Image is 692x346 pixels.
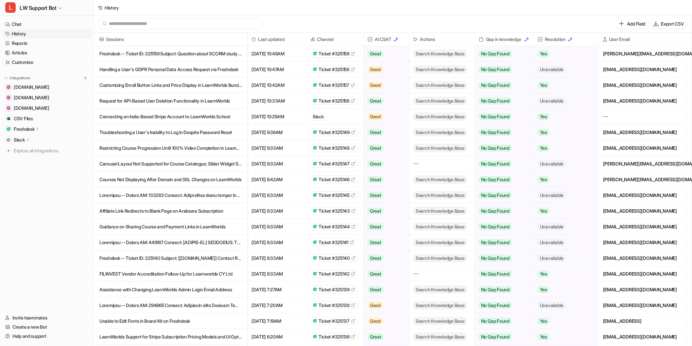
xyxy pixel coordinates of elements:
[364,140,405,156] button: Great
[368,286,384,293] span: Great
[534,109,594,125] button: Yes
[3,20,91,29] a: Chat
[5,2,16,13] span: L
[368,318,383,324] span: Good
[313,287,317,292] img: freshdesk
[313,129,355,136] a: Ticket #325149
[534,77,594,93] button: Yes
[5,147,12,154] img: explore all integrations
[368,255,384,261] span: Great
[3,75,32,81] button: Integrations
[368,82,383,88] span: Good
[319,50,349,57] span: Ticket #325159
[4,76,9,80] img: expand menu
[313,192,355,199] a: Ticket #325145
[368,208,384,214] span: Great
[534,313,594,329] button: Yes
[319,302,350,309] span: Ticket #325138
[368,302,383,309] span: Good
[10,75,30,81] p: Integrations
[538,82,549,88] span: Yes
[319,334,350,340] span: Ticket #325136
[475,172,528,187] button: No Gap Found
[319,255,350,261] span: Ticket #325140
[250,298,303,313] span: [DATE] 7:20AM
[534,140,594,156] button: Yes
[313,83,317,87] img: freshdesk
[319,161,350,167] span: Ticket #325147
[479,50,512,57] span: No Gap Found
[368,161,384,167] span: Great
[250,282,303,298] span: [DATE] 7:27AM
[479,334,512,340] span: No Gap Found
[3,332,91,341] a: Help and support
[250,203,303,219] span: [DATE] 8:33AM
[366,33,407,46] span: AI CSAT
[479,271,512,277] span: No Gap Found
[538,98,566,104] span: Unavailable
[534,329,594,345] button: Yes
[364,125,405,140] button: Great
[368,239,384,246] span: Great
[413,317,467,325] span: Search Knowledge Base
[599,266,686,281] div: [EMAIL_ADDRESS][DOMAIN_NAME]
[364,298,405,313] button: Good
[368,334,384,340] span: Great
[479,223,512,230] span: No Gap Found
[313,302,355,309] a: Ticket #325138
[479,318,512,324] span: No Gap Found
[368,192,384,199] span: Great
[313,303,317,307] img: freshdesk
[313,176,355,183] a: Ticket #325146
[7,138,10,142] img: Slack
[319,192,350,199] span: Ticket #325145
[475,219,528,235] button: No Gap Found
[105,4,119,11] div: History
[99,329,242,345] p: LearnWorlds Support for Stripe Subscription Pricing Models and UI Options
[99,282,242,298] p: Assistance with Changing LearnWorlds Admin Login Email Address
[538,161,566,167] span: Unavailable
[310,113,326,121] div: Slack
[538,286,549,293] span: Yes
[413,333,467,341] span: Search Knowledge Base
[313,161,355,167] a: Ticket #325147
[413,254,467,262] span: Search Knowledge Base
[313,82,355,88] a: Ticket #325157
[368,223,384,230] span: Great
[599,93,686,108] div: [EMAIL_ADDRESS][DOMAIN_NAME]
[599,329,686,344] div: [EMAIL_ADDRESS][DOMAIN_NAME]
[313,256,317,260] img: freshdesk
[14,145,89,156] span: Explore all integrations
[250,46,303,62] span: [DATE] 10:48AM
[3,29,91,38] a: History
[99,235,242,250] p: Loremipsu -- Dolors AM: 448167 Consect: [ADIPIS-EL] SEDDOEIUS: TEMPORINCI UTL ETDOLOREMAGNA - Ali...
[413,128,467,136] span: Search Knowledge Base
[534,203,594,219] button: Yes
[319,129,350,136] span: Ticket #325149
[538,208,549,214] span: Yes
[475,93,528,109] button: No Gap Found
[3,114,91,123] a: CSV FilesCSV Files
[364,250,405,266] button: Great
[538,255,566,261] span: Unavailable
[250,156,303,172] span: [DATE] 9:33AM
[3,104,91,113] a: www.learnworlds.dev[DOMAIN_NAME]
[313,162,317,166] img: freshdesk
[250,266,303,282] span: [DATE] 8:33AM
[475,46,528,62] button: No Gap Found
[475,235,528,250] button: No Gap Found
[599,156,686,171] div: [PERSON_NAME][EMAIL_ADDRESS][DOMAIN_NAME]
[319,98,349,104] span: Ticket #325156
[599,282,686,297] div: [EMAIL_ADDRESS][DOMAIN_NAME]
[3,313,91,322] a: Invite teammates
[313,240,317,244] img: freshdesk
[599,77,686,93] div: [EMAIL_ADDRESS][DOMAIN_NAME]
[250,187,303,203] span: [DATE] 8:33AM
[599,46,686,61] div: [PERSON_NAME][EMAIL_ADDRESS][DOMAIN_NAME]
[313,255,356,261] a: Ticket #325140
[616,19,648,29] button: Add Field
[313,319,317,323] img: freshdesk
[364,62,405,77] button: Good
[599,62,686,77] div: [EMAIL_ADDRESS][DOMAIN_NAME]
[3,58,91,67] a: Customize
